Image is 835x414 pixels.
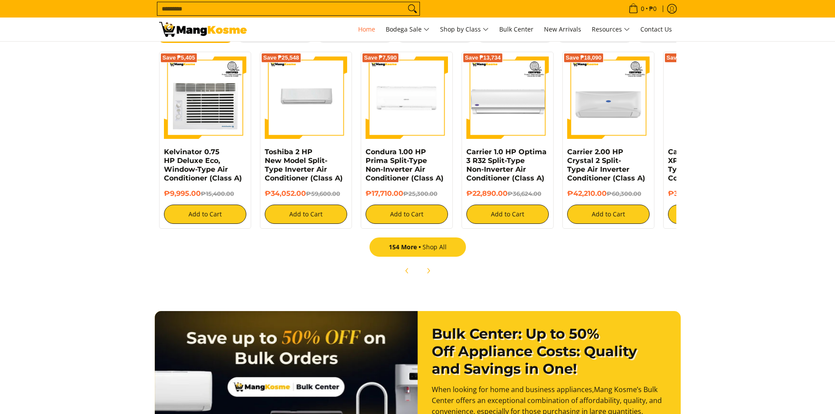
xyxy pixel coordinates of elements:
[265,148,343,182] a: Toshiba 2 HP New Model Split-Type Inverter Air Conditioner (Class A)
[164,205,246,224] button: Add to Cart
[668,148,746,182] a: Carrier 1.50 HP XPower Gold 3 Split-Type Inverter Air Conditioner (Class A)
[668,189,750,198] h6: ₱35,490.00
[566,55,602,60] span: Save ₱18,090
[354,18,380,41] a: Home
[159,22,247,37] img: Mang Kosme: Your Home Appliances Warehouse Sale Partner!
[386,24,430,35] span: Bodega Sale
[164,57,246,139] img: Kelvinator 0.75 HP Deluxe Eco, Window-Type Air Conditioner (Class A)
[540,18,586,41] a: New Arrivals
[640,6,646,12] span: 0
[636,18,676,41] a: Contact Us
[567,57,650,139] img: Carrier 2.00 HP Crystal 2 Split-Type Air Inverter Conditioner (Class A)
[607,190,641,197] del: ₱60,300.00
[465,55,501,60] span: Save ₱13,734
[389,243,423,251] span: 154 More
[398,261,417,280] button: Previous
[640,25,672,33] span: Contact Us
[499,25,533,33] span: Bulk Center
[366,205,448,224] button: Add to Cart
[419,261,438,280] button: Next
[265,205,347,224] button: Add to Cart
[201,190,234,197] del: ₱15,400.00
[466,189,549,198] h6: ₱22,890.00
[567,189,650,198] h6: ₱42,210.00
[432,325,667,378] h2: Bulk Center: Up to 50% Off Appliance Costs: Quality and Savings in One!
[405,2,419,15] button: Search
[159,47,676,280] div: Air Conditioners
[508,190,541,197] del: ₱36,624.00
[592,24,630,35] span: Resources
[358,25,375,33] span: Home
[544,25,581,33] span: New Arrivals
[256,18,676,41] nav: Main Menu
[265,57,347,139] img: Toshiba 2 HP New Model Split-Type Inverter Air Conditioner (Class A)
[668,57,750,139] img: Carrier 1.50 HP XPower Gold 3 Split-Type Inverter Air Conditioner (Class A)
[440,24,489,35] span: Shop by Class
[163,55,195,60] span: Save ₱5,405
[648,6,658,12] span: ₱0
[466,148,547,182] a: Carrier 1.0 HP Optima 3 R32 Split-Type Non-Inverter Air Conditioner (Class A)
[370,237,466,257] a: 154 MoreShop All
[495,18,538,41] a: Bulk Center
[263,55,299,60] span: Save ₱25,548
[164,148,242,182] a: Kelvinator 0.75 HP Deluxe Eco, Window-Type Air Conditioner (Class A)
[466,57,549,139] img: Carrier 1.0 HP Optima 3 R32 Split-Type Non-Inverter Air Conditioner (Class A)
[403,190,437,197] del: ₱25,300.00
[164,189,246,198] h6: ₱9,995.00
[626,4,659,14] span: •
[366,57,448,139] img: Condura 1.00 HP Prima Split-Type Non-Inverter Air Conditioner (Class A)
[667,55,703,60] span: Save ₱15,210
[366,148,444,182] a: Condura 1.00 HP Prima Split-Type Non-Inverter Air Conditioner (Class A)
[265,189,347,198] h6: ₱34,052.00
[587,18,634,41] a: Resources
[567,205,650,224] button: Add to Cart
[668,205,750,224] button: Add to Cart
[567,148,645,182] a: Carrier 2.00 HP Crystal 2 Split-Type Air Inverter Conditioner (Class A)
[466,205,549,224] button: Add to Cart
[364,55,397,60] span: Save ₱7,590
[436,18,493,41] a: Shop by Class
[306,190,340,197] del: ₱59,600.00
[366,189,448,198] h6: ₱17,710.00
[381,18,434,41] a: Bodega Sale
